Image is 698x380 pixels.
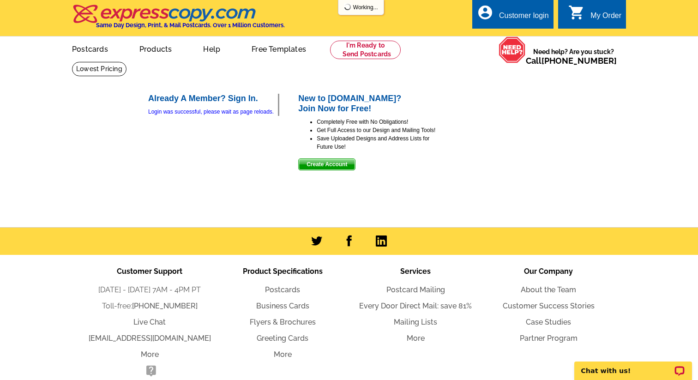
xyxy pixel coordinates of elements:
div: My Order [590,12,621,24]
a: [EMAIL_ADDRESS][DOMAIN_NAME] [89,334,211,343]
a: More [274,350,292,359]
a: Customer Success Stories [503,302,595,310]
a: [PHONE_NUMBER] [132,302,198,310]
img: loading... [344,3,351,11]
a: Free Templates [237,37,321,59]
h4: Same Day Design, Print, & Mail Postcards. Over 1 Million Customers. [96,22,285,29]
span: Services [400,267,431,276]
a: Live Chat [133,318,166,326]
a: account_circle Customer login [477,10,549,22]
a: Postcards [265,285,300,294]
a: Help [188,37,235,59]
span: Need help? Are you stuck? [526,47,621,66]
li: Get Full Access to our Design and Mailing Tools! [317,126,437,134]
span: Call [526,56,617,66]
h2: Already A Member? Sign In. [148,94,278,104]
span: Product Specifications [243,267,323,276]
a: [PHONE_NUMBER] [542,56,617,66]
i: account_circle [477,4,493,21]
a: shopping_cart My Order [568,10,621,22]
a: More [407,334,425,343]
li: Completely Free with No Obligations! [317,118,437,126]
span: Customer Support [117,267,182,276]
li: [DATE] - [DATE] 7AM - 4PM PT [83,284,216,296]
li: Toll-free: [83,301,216,312]
a: More [141,350,159,359]
a: Same Day Design, Print, & Mail Postcards. Over 1 Million Customers. [72,11,285,29]
a: Flyers & Brochures [250,318,316,326]
a: About the Team [521,285,576,294]
a: Every Door Direct Mail: save 81% [359,302,472,310]
a: Case Studies [526,318,571,326]
img: help [499,36,526,63]
div: Customer login [499,12,549,24]
a: Partner Program [520,334,578,343]
h2: New to [DOMAIN_NAME]? Join Now for Free! [298,94,437,114]
div: Login was successful, please wait as page reloads. [148,108,278,116]
span: Create Account [299,159,355,170]
a: Products [125,37,187,59]
a: Postcard Mailing [386,285,445,294]
li: Save Uploaded Designs and Address Lists for Future Use! [317,134,437,151]
a: Mailing Lists [394,318,437,326]
iframe: LiveChat chat widget [568,351,698,380]
a: Greeting Cards [257,334,308,343]
a: Business Cards [256,302,309,310]
i: shopping_cart [568,4,585,21]
button: Create Account [298,158,355,170]
span: Our Company [524,267,573,276]
a: Postcards [57,37,123,59]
